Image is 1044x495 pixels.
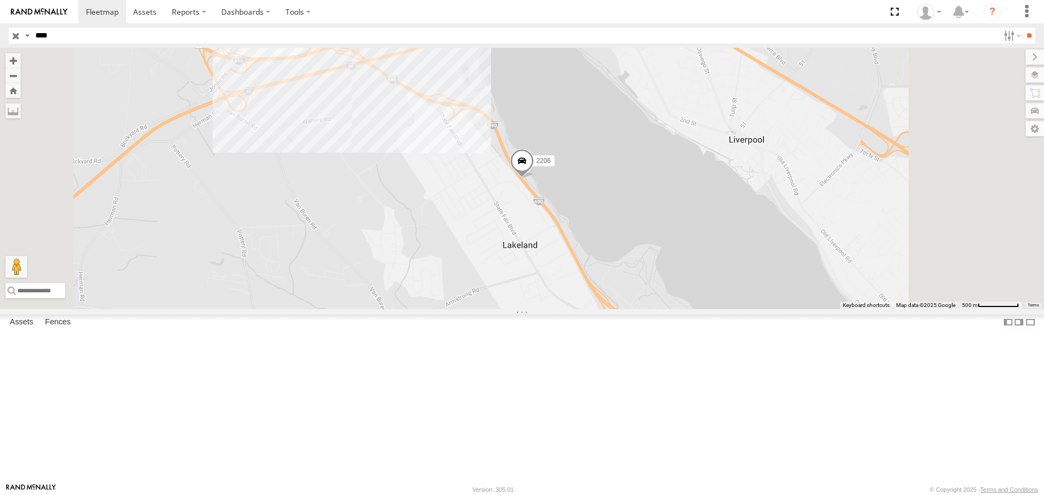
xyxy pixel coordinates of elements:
[896,302,955,308] span: Map data ©2025 Google
[473,486,514,493] div: Version: 305.01
[536,157,551,165] span: 2206
[11,8,67,16] img: rand-logo.svg
[5,53,21,68] button: Zoom in
[959,302,1022,309] button: Map Scale: 500 m per 72 pixels
[5,83,21,98] button: Zoom Home
[1028,303,1039,307] a: Terms
[1003,315,1014,330] label: Dock Summary Table to the Left
[930,486,1038,493] div: © Copyright 2025 -
[962,302,978,308] span: 500 m
[6,484,56,495] a: Visit our Website
[1026,121,1044,136] label: Map Settings
[1014,315,1024,330] label: Dock Summary Table to the Right
[40,315,76,330] label: Fences
[4,315,39,330] label: Assets
[913,4,945,20] div: ryan phillips
[5,68,21,83] button: Zoom out
[1025,315,1036,330] label: Hide Summary Table
[984,3,1001,21] i: ?
[5,256,27,278] button: Drag Pegman onto the map to open Street View
[843,302,890,309] button: Keyboard shortcuts
[980,486,1038,493] a: Terms and Conditions
[23,28,32,43] label: Search Query
[999,28,1023,43] label: Search Filter Options
[5,103,21,118] label: Measure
